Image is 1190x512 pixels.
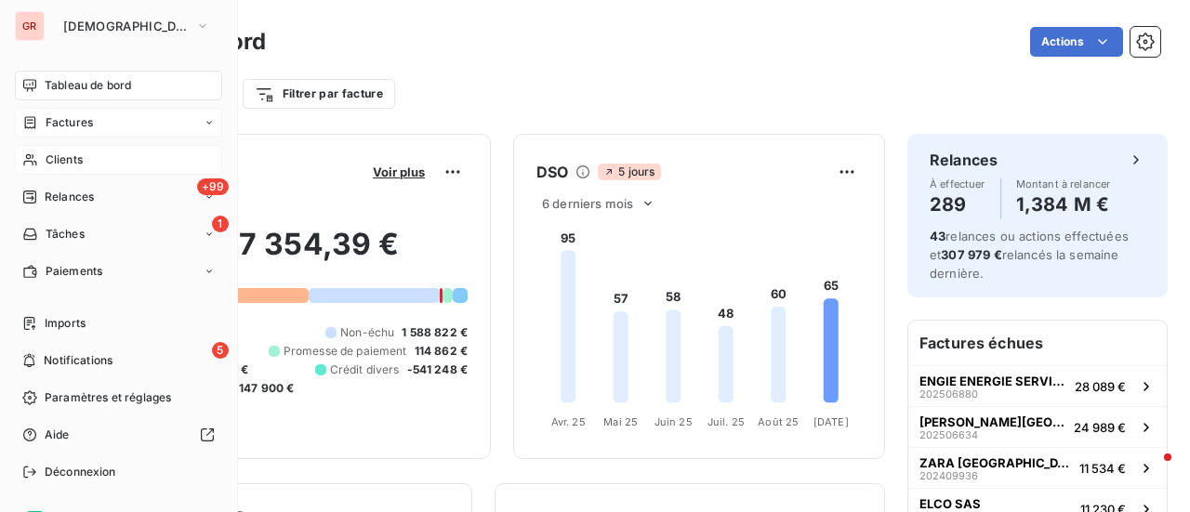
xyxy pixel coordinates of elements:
[930,190,985,219] h4: 289
[45,464,116,480] span: Déconnexion
[758,415,799,428] tspan: Août 25
[46,263,102,280] span: Paiements
[330,361,400,378] span: Crédit divers
[1075,379,1126,394] span: 28 089 €
[1074,420,1126,435] span: 24 989 €
[654,415,693,428] tspan: Juin 25
[284,343,407,360] span: Promesse de paiement
[930,229,945,243] span: 43
[46,151,83,168] span: Clients
[919,470,978,481] span: 202409936
[919,388,978,400] span: 202506880
[551,415,586,428] tspan: Avr. 25
[941,247,1001,262] span: 307 979 €
[536,161,568,183] h6: DSO
[813,415,849,428] tspan: [DATE]
[919,374,1067,388] span: ENGIE ENERGIE SERVICES
[1079,461,1126,476] span: 11 534 €
[908,365,1167,406] button: ENGIE ENERGIE SERVICES20250688028 089 €
[212,216,229,232] span: 1
[402,324,468,341] span: 1 588 822 €
[542,196,633,211] span: 6 derniers mois
[243,79,395,109] button: Filtrer par facture
[45,189,94,205] span: Relances
[44,352,112,369] span: Notifications
[1127,449,1171,493] iframe: Intercom live chat
[15,11,45,41] div: GR
[908,321,1167,365] h6: Factures échues
[46,226,85,243] span: Tâches
[212,342,229,359] span: 5
[105,226,468,282] h2: 2 987 354,39 €
[908,406,1167,447] button: [PERSON_NAME][GEOGRAPHIC_DATA]20250663424 989 €
[919,496,981,511] span: ELCO SAS
[407,361,469,378] span: -541 248 €
[1030,27,1123,57] button: Actions
[598,164,660,180] span: 5 jours
[367,164,430,180] button: Voir plus
[15,420,222,450] a: Aide
[603,415,638,428] tspan: Mai 25
[919,414,1066,429] span: [PERSON_NAME][GEOGRAPHIC_DATA]
[45,427,70,443] span: Aide
[340,324,394,341] span: Non-échu
[930,229,1129,281] span: relances ou actions effectuées et relancés la semaine dernière.
[707,415,745,428] tspan: Juil. 25
[63,19,188,33] span: [DEMOGRAPHIC_DATA]
[45,77,131,94] span: Tableau de bord
[46,114,93,131] span: Factures
[919,429,978,440] span: 202506634
[930,149,998,171] h6: Relances
[233,380,295,397] span: -147 900 €
[45,389,171,406] span: Paramètres et réglages
[908,447,1167,488] button: ZARA [GEOGRAPHIC_DATA]20240993611 534 €
[930,178,985,190] span: À effectuer
[45,315,86,332] span: Imports
[1016,178,1111,190] span: Montant à relancer
[1016,190,1111,219] h4: 1,384 M €
[373,164,425,179] span: Voir plus
[415,343,468,360] span: 114 862 €
[197,178,229,195] span: +99
[919,455,1072,470] span: ZARA [GEOGRAPHIC_DATA]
